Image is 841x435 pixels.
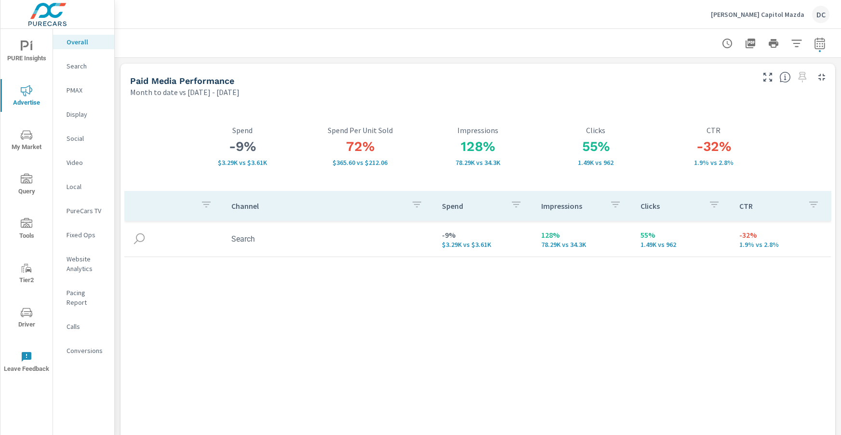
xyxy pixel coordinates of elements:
[301,159,419,166] p: $365.60 vs $212.06
[67,182,107,191] p: Local
[67,61,107,71] p: Search
[224,227,434,251] td: Search
[53,35,114,49] div: Overall
[641,241,724,248] p: 1,489 vs 962
[810,34,829,53] button: Select Date Range
[641,201,701,211] p: Clicks
[183,159,301,166] p: $3,290 vs $3,605
[67,85,107,95] p: PMAX
[3,85,50,109] span: Advertise
[3,41,50,64] span: PURE Insights
[812,6,829,23] div: DC
[537,138,655,155] h3: 55%
[541,229,625,241] p: 128%
[0,29,53,384] div: nav menu
[53,319,114,334] div: Calls
[67,37,107,47] p: Overall
[53,107,114,122] div: Display
[764,34,783,53] button: Print Report
[53,285,114,310] div: Pacing Report
[442,241,526,248] p: $3,290 vs $3,605
[53,343,114,358] div: Conversions
[67,288,107,307] p: Pacing Report
[67,346,107,355] p: Conversions
[814,69,829,85] button: Minimize Widget
[3,262,50,286] span: Tier2
[53,252,114,276] div: Website Analytics
[795,69,810,85] span: Select a preset comparison range to save this widget
[787,34,806,53] button: Apply Filters
[67,134,107,143] p: Social
[541,201,602,211] p: Impressions
[183,126,301,135] p: Spend
[419,159,537,166] p: 78,288 vs 34,302
[231,201,403,211] p: Channel
[67,230,107,240] p: Fixed Ops
[53,131,114,146] div: Social
[442,229,526,241] p: -9%
[442,201,503,211] p: Spend
[419,138,537,155] h3: 128%
[739,229,823,241] p: -32%
[711,10,804,19] p: [PERSON_NAME] Capitol Mazda
[53,228,114,242] div: Fixed Ops
[53,179,114,194] div: Local
[3,351,50,375] span: Leave Feedback
[760,69,775,85] button: Make Fullscreen
[419,126,537,135] p: Impressions
[537,159,655,166] p: 1,489 vs 962
[53,59,114,73] div: Search
[779,71,791,83] span: Understand performance metrics over the selected time range.
[654,159,773,166] p: 1.9% vs 2.8%
[53,155,114,170] div: Video
[541,241,625,248] p: 78,288 vs 34,302
[301,138,419,155] h3: 72%
[183,138,301,155] h3: -9%
[130,76,234,86] h5: Paid Media Performance
[739,241,823,248] p: 1.9% vs 2.8%
[301,126,419,135] p: Spend Per Unit Sold
[739,201,800,211] p: CTR
[537,126,655,135] p: Clicks
[641,229,724,241] p: 55%
[654,126,773,135] p: CTR
[3,174,50,197] span: Query
[67,158,107,167] p: Video
[741,34,760,53] button: "Export Report to PDF"
[53,204,114,218] div: PureCars TV
[3,129,50,153] span: My Market
[3,307,50,330] span: Driver
[654,138,773,155] h3: -32%
[67,322,107,331] p: Calls
[3,218,50,242] span: Tools
[67,206,107,216] p: PureCars TV
[67,254,107,273] p: Website Analytics
[53,83,114,97] div: PMAX
[130,86,240,98] p: Month to date vs [DATE] - [DATE]
[67,109,107,119] p: Display
[132,231,147,246] img: icon-search.svg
